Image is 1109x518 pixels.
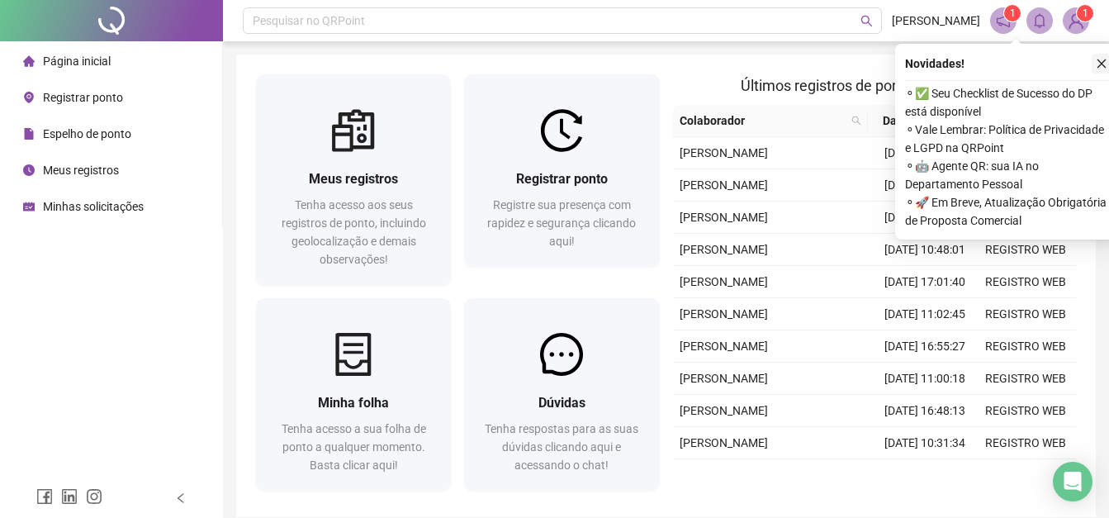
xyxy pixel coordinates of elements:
[905,55,964,73] span: Novidades !
[975,234,1076,266] td: REGISTRO WEB
[975,427,1076,459] td: REGISTRO WEB
[23,128,35,140] span: file
[975,330,1076,363] td: REGISTRO WEB
[874,137,975,169] td: [DATE] 17:47:47
[318,395,389,411] span: Minha folha
[1077,5,1093,21] sup: Atualize o seu contato no menu Meus Dados
[680,404,768,417] span: [PERSON_NAME]
[487,198,636,248] span: Registre sua presença com rapidez e segurança clicando aqui!
[175,492,187,504] span: left
[43,200,144,213] span: Minhas solicitações
[975,395,1076,427] td: REGISTRO WEB
[23,55,35,67] span: home
[741,77,1007,94] span: Últimos registros de ponto sincronizados
[23,201,35,212] span: schedule
[43,91,123,104] span: Registrar ponto
[680,372,768,385] span: [PERSON_NAME]
[485,422,638,472] span: Tenha respostas para as suas dúvidas clicando aqui e acessando o chat!
[874,169,975,202] td: [DATE] 11:04:40
[538,395,585,411] span: Dúvidas
[1032,13,1047,28] span: bell
[1083,7,1088,19] span: 1
[36,488,53,505] span: facebook
[851,116,861,126] span: search
[680,146,768,159] span: [PERSON_NAME]
[848,108,865,133] span: search
[1053,462,1092,501] div: Open Intercom Messenger
[680,178,768,192] span: [PERSON_NAME]
[43,55,111,68] span: Página inicial
[874,330,975,363] td: [DATE] 16:55:27
[874,363,975,395] td: [DATE] 11:00:18
[680,275,768,288] span: [PERSON_NAME]
[860,15,873,27] span: search
[874,298,975,330] td: [DATE] 11:02:45
[43,164,119,177] span: Meus registros
[892,12,980,30] span: [PERSON_NAME]
[1010,7,1016,19] span: 1
[256,74,451,285] a: Meus registrosTenha acesso aos seus registros de ponto, incluindo geolocalização e demais observa...
[975,266,1076,298] td: REGISTRO WEB
[996,13,1011,28] span: notification
[975,298,1076,330] td: REGISTRO WEB
[1096,58,1107,69] span: close
[464,298,659,491] a: DúvidasTenha respostas para as suas dúvidas clicando aqui e acessando o chat!
[680,307,768,321] span: [PERSON_NAME]
[43,127,131,140] span: Espelho de ponto
[1004,5,1021,21] sup: 1
[874,427,975,459] td: [DATE] 10:31:34
[868,105,965,137] th: Data/Hora
[680,340,768,353] span: [PERSON_NAME]
[282,422,426,472] span: Tenha acesso a sua folha de ponto a qualquer momento. Basta clicar aqui!
[874,112,945,130] span: Data/Hora
[86,488,102,505] span: instagram
[23,92,35,103] span: environment
[464,74,659,267] a: Registrar pontoRegistre sua presença com rapidez e segurança clicando aqui!
[975,363,1076,395] td: REGISTRO WEB
[874,459,975,492] td: [DATE] 14:06:37
[975,459,1076,492] td: REGISTRO WEB
[874,266,975,298] td: [DATE] 17:01:40
[680,436,768,449] span: [PERSON_NAME]
[874,202,975,234] td: [DATE] 17:05:48
[256,298,451,491] a: Minha folhaTenha acesso a sua folha de ponto a qualquer momento. Basta clicar aqui!
[874,395,975,427] td: [DATE] 16:48:13
[282,198,426,266] span: Tenha acesso aos seus registros de ponto, incluindo geolocalização e demais observações!
[874,234,975,266] td: [DATE] 10:48:01
[680,243,768,256] span: [PERSON_NAME]
[309,171,398,187] span: Meus registros
[680,211,768,224] span: [PERSON_NAME]
[516,171,608,187] span: Registrar ponto
[23,164,35,176] span: clock-circle
[1064,8,1088,33] img: 91069
[680,112,846,130] span: Colaborador
[61,488,78,505] span: linkedin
